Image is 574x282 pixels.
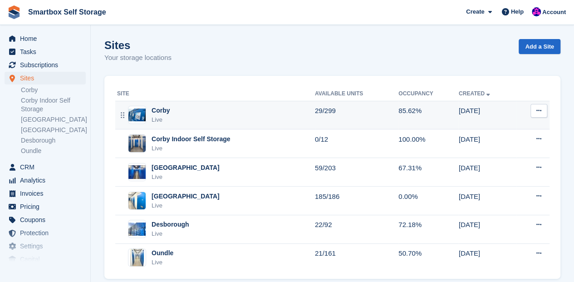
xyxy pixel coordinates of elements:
[398,129,459,158] td: 100.00%
[5,72,86,84] a: menu
[459,158,516,187] td: [DATE]
[398,87,459,101] th: Occupancy
[315,87,398,101] th: Available Units
[5,227,86,239] a: menu
[130,248,144,267] img: Image of Oundle site
[398,158,459,187] td: 67.31%
[152,248,173,258] div: Oundle
[5,45,86,58] a: menu
[152,229,189,238] div: Live
[542,8,566,17] span: Account
[398,215,459,243] td: 72.18%
[5,59,86,71] a: menu
[20,161,74,173] span: CRM
[398,187,459,215] td: 0.00%
[5,32,86,45] a: menu
[459,90,492,97] a: Created
[5,200,86,213] a: menu
[128,135,146,152] img: Image of Corby Indoor Self Storage site
[152,173,220,182] div: Live
[5,213,86,226] a: menu
[459,243,516,272] td: [DATE]
[152,106,170,115] div: Corby
[459,187,516,215] td: [DATE]
[152,192,220,201] div: [GEOGRAPHIC_DATA]
[20,32,74,45] span: Home
[315,158,398,187] td: 59/203
[315,243,398,272] td: 21/161
[152,258,173,267] div: Live
[532,7,541,16] img: Sam Austin
[25,5,110,20] a: Smartbox Self Storage
[20,240,74,252] span: Settings
[315,129,398,158] td: 0/12
[315,187,398,215] td: 185/186
[459,215,516,243] td: [DATE]
[21,115,86,124] a: [GEOGRAPHIC_DATA]
[315,215,398,243] td: 22/92
[5,187,86,200] a: menu
[398,101,459,129] td: 85.62%
[104,39,172,51] h1: Sites
[20,72,74,84] span: Sites
[511,7,524,16] span: Help
[128,192,146,209] img: Image of Leicester site
[20,227,74,239] span: Protection
[115,87,315,101] th: Site
[519,39,560,54] a: Add a Site
[152,134,230,144] div: Corby Indoor Self Storage
[21,136,86,145] a: Desborough
[128,165,146,178] img: Image of Stamford site
[459,129,516,158] td: [DATE]
[5,253,86,266] a: menu
[20,187,74,200] span: Invoices
[21,147,86,155] a: Oundle
[152,163,220,173] div: [GEOGRAPHIC_DATA]
[20,59,74,71] span: Subscriptions
[21,126,86,134] a: [GEOGRAPHIC_DATA]
[152,115,170,124] div: Live
[20,253,74,266] span: Capital
[128,223,146,236] img: Image of Desborough site
[152,220,189,229] div: Desborough
[459,101,516,129] td: [DATE]
[104,53,172,63] p: Your storage locations
[152,144,230,153] div: Live
[20,45,74,58] span: Tasks
[466,7,484,16] span: Create
[7,5,21,19] img: stora-icon-8386f47178a22dfd0bd8f6a31ec36ba5ce8667c1dd55bd0f319d3a0aa187defe.svg
[5,240,86,252] a: menu
[20,213,74,226] span: Coupons
[20,174,74,187] span: Analytics
[315,101,398,129] td: 29/299
[5,174,86,187] a: menu
[20,200,74,213] span: Pricing
[398,243,459,272] td: 50.70%
[128,109,146,122] img: Image of Corby site
[5,161,86,173] a: menu
[152,201,220,210] div: Live
[21,96,86,114] a: Corby Indoor Self Storage
[21,86,86,94] a: Corby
